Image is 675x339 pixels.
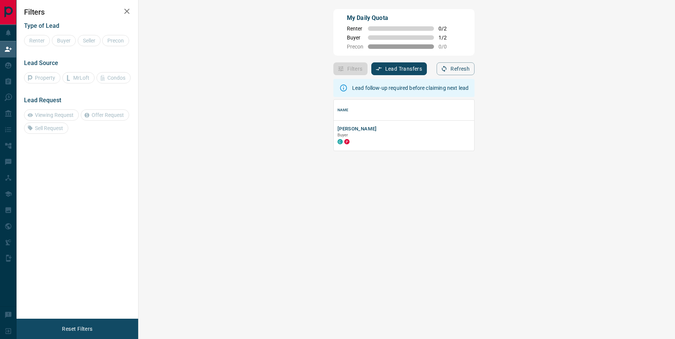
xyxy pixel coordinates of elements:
button: Lead Transfers [371,62,427,75]
span: 1 / 2 [438,35,455,41]
button: Refresh [437,62,475,75]
div: Name [334,100,554,121]
div: Name [337,100,349,121]
span: Renter [347,26,363,32]
div: property.ca [344,139,350,144]
button: Reset Filters [57,322,97,335]
p: My Daily Quota [347,14,455,23]
button: [PERSON_NAME] [337,126,377,133]
div: Lead follow-up required before claiming next lead [352,81,469,95]
span: 0 / 0 [438,44,455,50]
span: Type of Lead [24,22,59,29]
span: Precon [347,44,363,50]
h2: Filters [24,8,131,17]
span: Buyer [337,133,348,138]
span: 0 / 2 [438,26,455,32]
div: condos.ca [337,139,343,144]
span: Buyer [347,35,363,41]
span: Lead Source [24,59,58,67]
span: Lead Request [24,97,61,104]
